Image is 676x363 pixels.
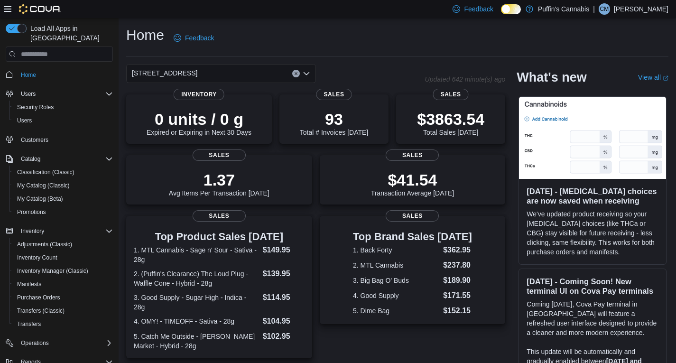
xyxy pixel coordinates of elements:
[443,290,472,301] dd: $171.55
[638,74,668,81] a: View allExternal link
[9,278,117,291] button: Manifests
[21,339,49,347] span: Operations
[17,182,70,189] span: My Catalog (Classic)
[13,206,113,218] span: Promotions
[9,114,117,127] button: Users
[147,110,251,129] p: 0 units / 0 g
[443,305,472,316] dd: $152.15
[13,180,74,191] a: My Catalog (Classic)
[13,292,64,303] a: Purchase Orders
[303,70,310,77] button: Open list of options
[316,89,352,100] span: Sales
[501,4,521,14] input: Dark Mode
[13,180,113,191] span: My Catalog (Classic)
[600,3,609,15] span: CM
[27,24,113,43] span: Load All Apps in [GEOGRAPHIC_DATA]
[599,3,610,15] div: Curtis Muir
[663,75,668,81] svg: External link
[538,3,589,15] p: Puffin's Cannabis
[132,67,197,79] span: [STREET_ADDRESS]
[17,320,41,328] span: Transfers
[386,149,439,161] span: Sales
[13,239,113,250] span: Adjustments (Classic)
[19,4,61,14] img: Cova
[170,28,218,47] a: Feedback
[134,293,259,312] dt: 3. Good Supply - Sugar High - Indica - 28g
[614,3,668,15] p: [PERSON_NAME]
[13,115,113,126] span: Users
[9,192,117,205] button: My Catalog (Beta)
[174,89,224,100] span: Inventory
[13,239,76,250] a: Adjustments (Classic)
[13,193,67,205] a: My Catalog (Beta)
[17,307,65,315] span: Transfers (Classic)
[263,316,305,327] dd: $104.95
[353,276,439,285] dt: 3. Big Bag O' Buds
[2,336,117,350] button: Operations
[13,265,92,277] a: Inventory Manager (Classic)
[425,75,506,83] p: Updated 642 minute(s) ago
[17,337,53,349] button: Operations
[353,245,439,255] dt: 1. Back Forty
[13,292,113,303] span: Purchase Orders
[17,195,63,203] span: My Catalog (Beta)
[9,205,117,219] button: Promotions
[13,167,113,178] span: Classification (Classic)
[13,305,113,316] span: Transfers (Classic)
[13,115,36,126] a: Users
[17,117,32,124] span: Users
[9,264,117,278] button: Inventory Manager (Classic)
[517,70,586,85] h2: What's new
[593,3,595,15] p: |
[169,170,269,189] p: 1.37
[17,134,52,146] a: Customers
[300,110,368,136] div: Total # Invoices [DATE]
[193,210,246,222] span: Sales
[9,238,117,251] button: Adjustments (Classic)
[17,267,88,275] span: Inventory Manager (Classic)
[371,170,454,197] div: Transaction Average [DATE]
[13,265,113,277] span: Inventory Manager (Classic)
[386,210,439,222] span: Sales
[21,227,44,235] span: Inventory
[134,245,259,264] dt: 1. MTL Cannabis - Sage n' Sour - Sativa - 28g
[21,155,40,163] span: Catalog
[353,231,472,242] h3: Top Brand Sales [DATE]
[464,4,493,14] span: Feedback
[527,186,658,205] h3: [DATE] - [MEDICAL_DATA] choices are now saved when receiving
[371,170,454,189] p: $41.54
[443,275,472,286] dd: $189.90
[2,87,117,101] button: Users
[13,318,45,330] a: Transfers
[417,110,484,129] p: $3863.54
[263,292,305,303] dd: $114.95
[433,89,469,100] span: Sales
[13,279,113,290] span: Manifests
[17,225,48,237] button: Inventory
[147,110,251,136] div: Expired or Expiring in Next 30 Days
[9,291,117,304] button: Purchase Orders
[300,110,368,129] p: 93
[13,252,61,263] a: Inventory Count
[21,71,36,79] span: Home
[134,332,259,351] dt: 5. Catch Me Outside - [PERSON_NAME] Market - Hybrid - 28g
[527,299,658,337] p: Coming [DATE], Cova Pay terminal in [GEOGRAPHIC_DATA] will feature a refreshed user interface des...
[13,193,113,205] span: My Catalog (Beta)
[21,136,48,144] span: Customers
[353,306,439,316] dt: 5. Dime Bag
[2,133,117,147] button: Customers
[17,208,46,216] span: Promotions
[17,103,54,111] span: Security Roles
[353,291,439,300] dt: 4. Good Supply
[9,101,117,114] button: Security Roles
[501,14,501,15] span: Dark Mode
[2,224,117,238] button: Inventory
[13,206,50,218] a: Promotions
[17,153,44,165] button: Catalog
[17,153,113,165] span: Catalog
[9,251,117,264] button: Inventory Count
[17,294,60,301] span: Purchase Orders
[292,70,300,77] button: Clear input
[9,179,117,192] button: My Catalog (Classic)
[17,88,39,100] button: Users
